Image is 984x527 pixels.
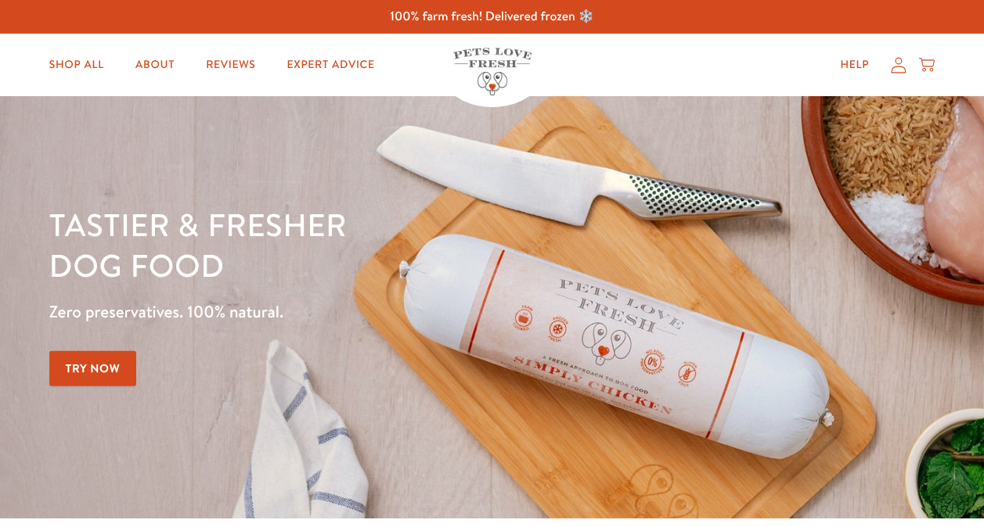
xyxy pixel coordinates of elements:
[49,298,640,326] p: Zero preservatives. 100% natural.
[37,49,117,81] a: Shop All
[49,351,137,386] a: Try Now
[123,49,187,81] a: About
[827,49,881,81] a: Help
[193,49,268,81] a: Reviews
[275,49,387,81] a: Expert Advice
[453,48,532,95] img: Pets Love Fresh
[49,204,640,285] h1: Tastier & fresher dog food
